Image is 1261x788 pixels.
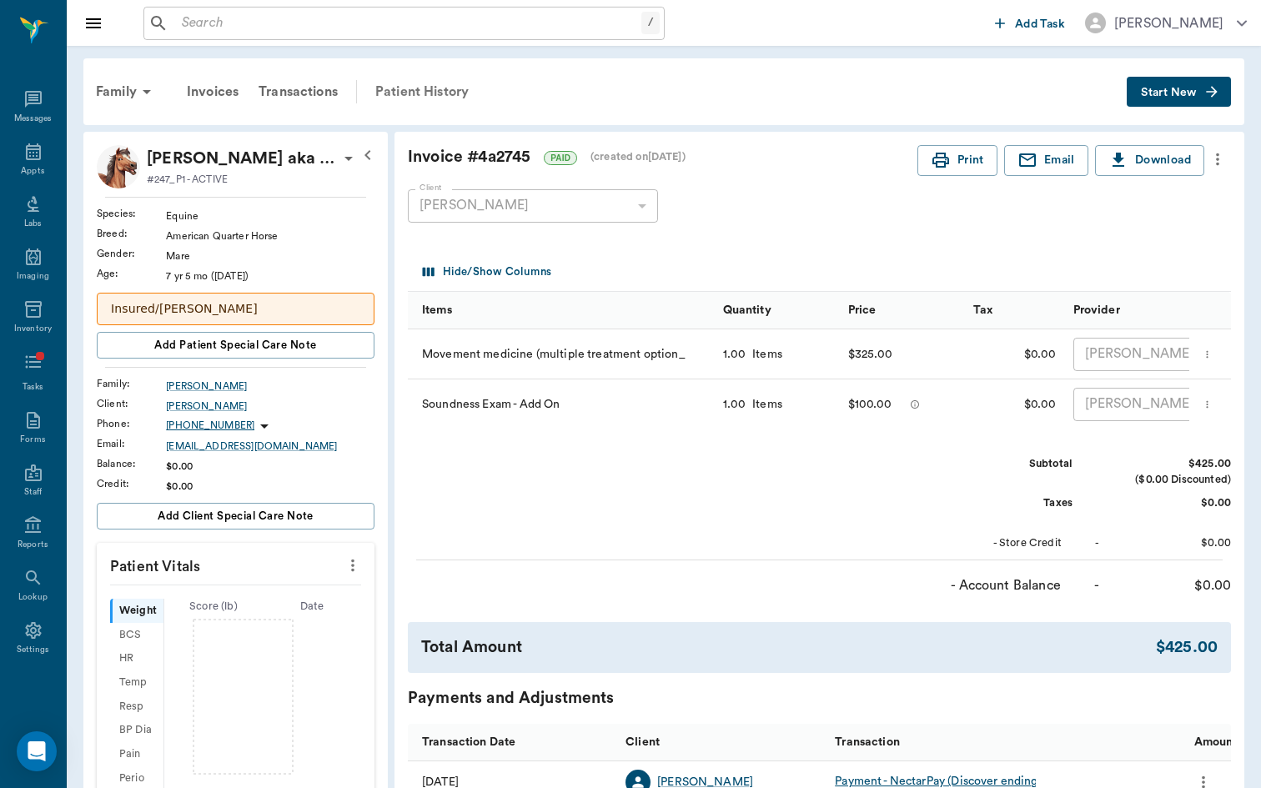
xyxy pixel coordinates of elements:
div: Forms [20,434,45,446]
div: Weight [110,599,163,623]
div: Items [422,287,452,334]
div: Price [840,292,965,329]
button: more [339,551,366,580]
div: Quantity [715,292,840,329]
div: Taxes [947,495,1073,511]
div: Transaction Date [408,723,617,760]
div: - Store Credit [937,535,1062,551]
div: Temp [110,670,163,695]
div: Mare [166,248,374,264]
div: Species : [97,206,166,221]
div: 1.00 [723,396,746,413]
a: [PERSON_NAME] [166,379,374,394]
button: Print [917,145,997,176]
div: $0.00 [965,379,1065,429]
button: Close drawer [77,7,110,40]
div: $0.00 [166,479,374,494]
span: Add client Special Care Note [158,507,314,525]
button: more [1204,145,1231,173]
div: Items [746,346,782,363]
div: $0.00 [166,459,374,474]
div: Items [746,396,782,413]
div: Client [617,723,826,760]
div: 7 yr 5 mo ([DATE]) [166,269,374,284]
button: Add Task [988,8,1072,38]
span: Add patient Special Care Note [154,336,316,354]
div: Client : [97,396,166,411]
a: Invoices [177,72,249,112]
div: Amount [1036,723,1245,760]
div: $0.00 [1106,575,1231,595]
div: Tasks [23,381,43,394]
button: message [906,392,924,417]
div: Date [263,599,361,615]
input: Search [175,12,641,35]
div: Family : [97,376,166,391]
div: Amount [1194,719,1238,765]
div: Items [408,292,715,329]
div: $100.00 [848,392,892,417]
div: Transaction [835,719,900,765]
div: Email : [97,436,166,451]
div: (created on [DATE] ) [590,149,686,165]
div: Subtotal [947,456,1073,472]
a: [EMAIL_ADDRESS][DOMAIN_NAME] [166,439,374,454]
button: [PERSON_NAME] [1072,8,1260,38]
div: Staff [24,486,42,499]
img: Profile Image [97,145,140,188]
div: Transaction Date [422,719,515,765]
div: Credit : [97,476,166,491]
div: Age : [97,266,166,281]
div: Resp [110,695,163,719]
button: Start New [1127,77,1231,108]
button: more [1198,340,1217,369]
div: Lulu aka Kruze it or Loze it Hannon [147,145,339,172]
p: [PERSON_NAME] aka Kruze it or Loze it [PERSON_NAME] [147,145,339,172]
div: Movement medicine (multiple treatment option_ [408,329,715,379]
button: Add patient Special Care Note [97,332,374,359]
div: Inventory [14,323,52,335]
p: [PHONE_NUMBER] [166,419,254,433]
div: $0.00 [1106,535,1231,551]
div: Tax [965,292,1065,329]
p: #247_P1 - ACTIVE [147,172,228,187]
div: Family [86,72,167,112]
div: - [1094,575,1099,595]
div: $0.00 [1106,495,1231,511]
div: [PERSON_NAME] [408,189,658,223]
div: Invoice # 4a2745 [408,145,917,169]
div: Balance : [97,456,166,471]
div: [PERSON_NAME] [1073,338,1240,371]
div: Appts [21,165,44,178]
button: Add client Special Care Note [97,503,374,530]
div: Labs [24,218,42,230]
div: Transaction [826,723,1036,760]
button: more [1198,390,1217,419]
span: PAID [545,152,576,164]
div: $425.00 [1156,635,1218,660]
div: $325.00 [848,342,893,367]
div: 1.00 [723,346,746,363]
div: HR [110,647,163,671]
label: Client [419,182,442,193]
div: American Quarter Horse [166,228,374,243]
div: Score ( lb ) [164,599,263,615]
div: Messages [14,113,53,125]
div: Pain [110,742,163,766]
div: Breed : [97,226,166,241]
div: Settings [17,644,50,656]
div: BP Dia [110,719,163,743]
div: Client [625,719,660,765]
div: ($0.00 Discounted) [1106,472,1231,488]
div: - [1095,535,1099,551]
div: - Account Balance [936,575,1061,595]
button: Email [1004,145,1088,176]
a: [PERSON_NAME] [166,399,374,414]
a: Transactions [249,72,348,112]
button: Download [1095,145,1204,176]
div: BCS [110,623,163,647]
